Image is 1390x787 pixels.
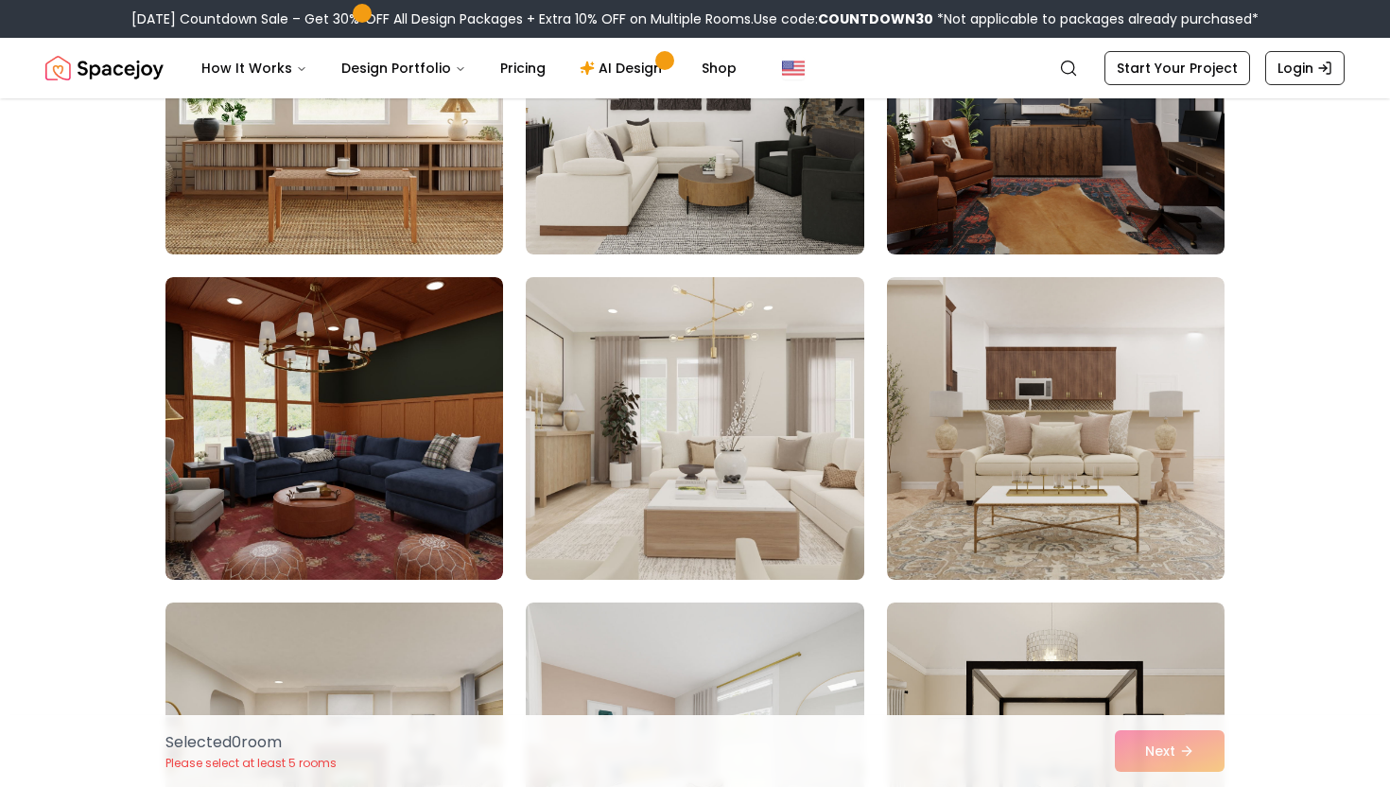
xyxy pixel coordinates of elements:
img: United States [782,57,805,79]
span: Use code: [754,9,933,28]
a: Start Your Project [1104,51,1250,85]
p: Selected 0 room [165,731,337,754]
button: How It Works [186,49,322,87]
a: Spacejoy [45,49,164,87]
img: Room room-6 [887,277,1225,580]
a: Login [1265,51,1345,85]
img: Room room-5 [517,270,872,587]
img: Room room-4 [165,277,503,580]
button: Design Portfolio [326,49,481,87]
p: Please select at least 5 rooms [165,756,337,771]
a: Pricing [485,49,561,87]
a: Shop [686,49,752,87]
b: COUNTDOWN30 [818,9,933,28]
div: [DATE] Countdown Sale – Get 30% OFF All Design Packages + Extra 10% OFF on Multiple Rooms. [131,9,1259,28]
img: Spacejoy Logo [45,49,164,87]
nav: Global [45,38,1345,98]
nav: Main [186,49,752,87]
a: AI Design [565,49,683,87]
span: *Not applicable to packages already purchased* [933,9,1259,28]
